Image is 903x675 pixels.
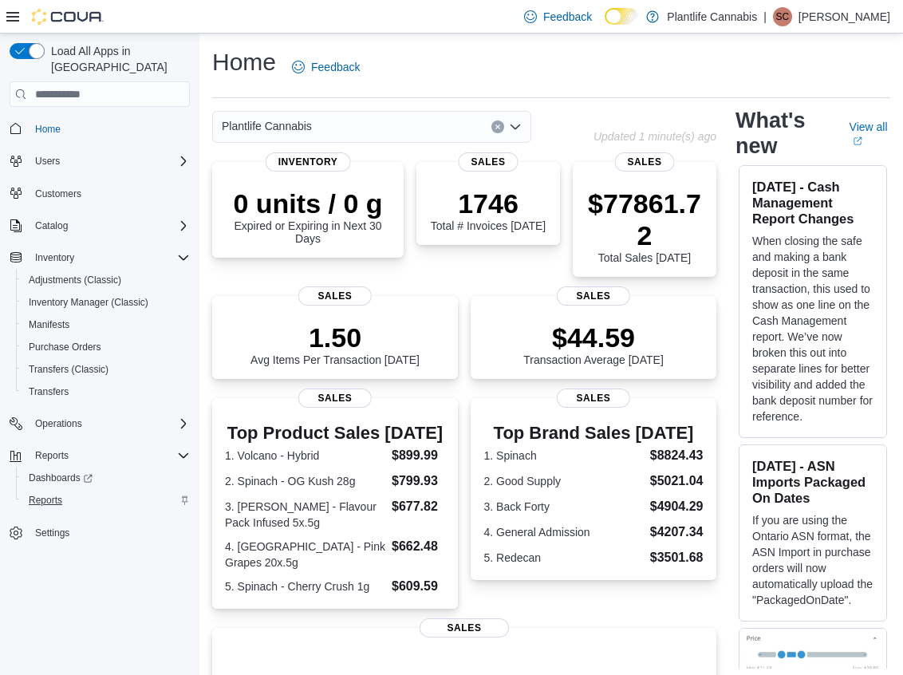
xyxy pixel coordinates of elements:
span: Catalog [29,216,190,235]
button: Settings [3,521,196,544]
span: Catalog [35,219,68,232]
button: Home [3,116,196,140]
dt: 1. Spinach [484,448,644,464]
span: Feedback [311,59,360,75]
button: Manifests [16,314,196,336]
button: Users [29,152,66,171]
a: Customers [29,184,88,203]
button: Catalog [3,215,196,237]
button: Adjustments (Classic) [16,269,196,291]
p: Updated 1 minute(s) ago [593,130,716,143]
span: Transfers (Classic) [22,360,190,379]
a: Manifests [22,315,76,334]
span: Sales [459,152,519,172]
p: $77861.72 [586,187,704,251]
a: Reports [22,491,69,510]
p: When closing the safe and making a bank deposit in the same transaction, this used to show as one... [752,233,873,424]
button: Inventory [29,248,81,267]
a: View allExternal link [850,120,890,146]
span: Feedback [543,9,592,25]
span: Operations [29,414,190,433]
span: Reports [35,449,69,462]
p: Plantlife Cannabis [667,7,757,26]
h3: [DATE] - Cash Management Report Changes [752,179,873,227]
dt: 3. [PERSON_NAME] - Flavour Pack Infused 5x.5g [225,499,385,531]
dd: $609.59 [392,577,445,596]
dd: $5021.04 [650,472,704,491]
span: Adjustments (Classic) [22,270,190,290]
span: Home [29,118,190,138]
dt: 4. [GEOGRAPHIC_DATA] - Pink Grapes 20x.5g [225,539,385,570]
button: Reports [29,446,75,465]
span: Dashboards [22,468,190,487]
span: Inventory [266,152,351,172]
span: Inventory Manager (Classic) [22,293,190,312]
span: Sales [420,618,509,637]
dt: 3. Back Forty [484,499,644,515]
span: Transfers [29,385,69,398]
p: 1746 [431,187,546,219]
a: Purchase Orders [22,337,108,357]
p: 1.50 [250,322,420,353]
span: Transfers (Classic) [29,363,108,376]
a: Transfers (Classic) [22,360,115,379]
div: Total Sales [DATE] [586,187,704,264]
h2: What's new [735,108,830,159]
dd: $799.93 [392,472,445,491]
span: Inventory [29,248,190,267]
span: Operations [35,417,82,430]
span: Settings [35,527,69,539]
span: Purchase Orders [29,341,101,353]
span: Transfers [22,382,190,401]
span: Customers [29,184,190,203]
h3: Top Brand Sales [DATE] [484,424,704,443]
div: Transaction Average [DATE] [523,322,664,366]
img: Cova [32,9,104,25]
button: Inventory [3,247,196,269]
p: $44.59 [523,322,664,353]
a: Adjustments (Classic) [22,270,128,290]
div: Sebastian Cardinal [773,7,792,26]
span: Load All Apps in [GEOGRAPHIC_DATA] [45,43,190,75]
span: Inventory [35,251,74,264]
p: 0 units / 0 g [225,187,391,219]
span: Sales [557,389,630,408]
button: Inventory Manager (Classic) [16,291,196,314]
input: Dark Mode [605,8,638,25]
dt: 2. Good Supply [484,473,644,489]
span: Users [35,155,60,168]
div: Expired or Expiring in Next 30 Days [225,187,391,245]
span: Sales [615,152,675,172]
span: Settings [29,523,190,543]
span: Purchase Orders [22,337,190,357]
div: Avg Items Per Transaction [DATE] [250,322,420,366]
button: Customers [3,182,196,205]
dd: $677.82 [392,497,445,516]
a: Dashboards [16,467,196,489]
nav: Complex example [10,110,190,586]
span: Adjustments (Classic) [29,274,121,286]
button: Users [3,150,196,172]
span: SC [776,7,790,26]
h1: Home [212,46,276,78]
span: Manifests [29,318,69,331]
a: Inventory Manager (Classic) [22,293,155,312]
span: Sales [557,286,630,306]
dd: $662.48 [392,537,445,556]
svg: External link [853,136,862,146]
a: Dashboards [22,468,99,487]
a: Settings [29,523,76,543]
p: | [763,7,767,26]
a: Transfers [22,382,75,401]
span: Sales [298,389,372,408]
dd: $3501.68 [650,548,704,567]
dt: 1. Volcano - Hybrid [225,448,385,464]
span: Sales [298,286,372,306]
dt: 4. General Admission [484,524,644,540]
dd: $4207.34 [650,523,704,542]
a: Feedback [286,51,366,83]
button: Reports [3,444,196,467]
span: Manifests [22,315,190,334]
dd: $8824.43 [650,446,704,465]
dd: $4904.29 [650,497,704,516]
